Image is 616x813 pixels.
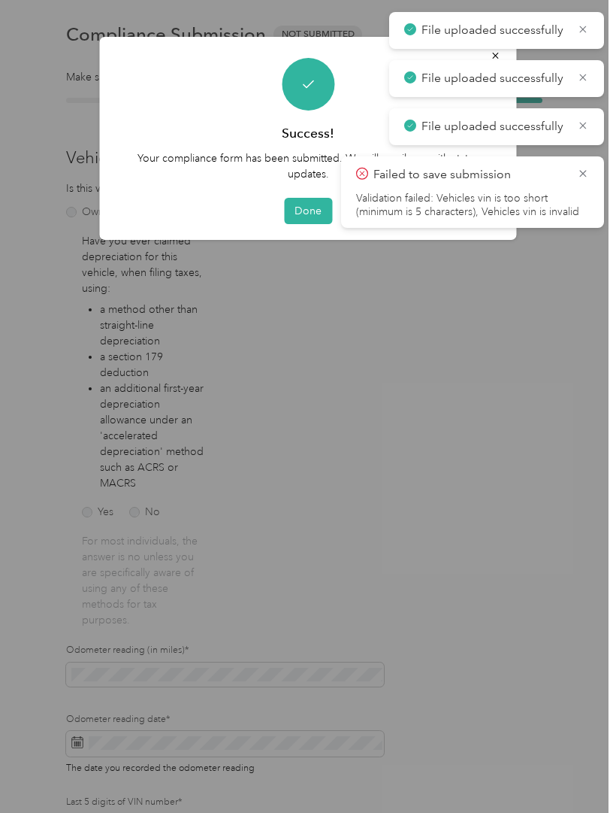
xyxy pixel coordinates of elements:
[284,198,332,224] button: Done
[421,69,566,88] p: File uploaded successfully
[373,165,566,184] p: Failed to save submission
[282,124,334,143] h3: Success!
[532,729,616,813] iframe: Everlance-gr Chat Button Frame
[421,21,566,40] p: File uploaded successfully
[356,192,589,219] li: Validation failed: Vehicles vin is too short (minimum is 5 characters), Vehicles vin is invalid
[421,117,566,136] p: File uploaded successfully
[121,150,496,182] p: Your compliance form has been submitted. We will email you with status updates.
